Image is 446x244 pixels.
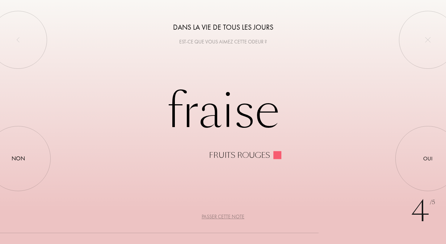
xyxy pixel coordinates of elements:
[425,37,431,43] img: quit_onboard.svg
[423,155,433,163] div: Oui
[411,190,435,233] div: 4
[45,85,401,159] div: fraise
[430,198,435,207] span: /5
[202,213,244,220] div: Passer cette note
[12,154,25,163] div: Non
[209,151,270,159] div: Fruits rouges
[15,37,21,43] img: left_onboard.svg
